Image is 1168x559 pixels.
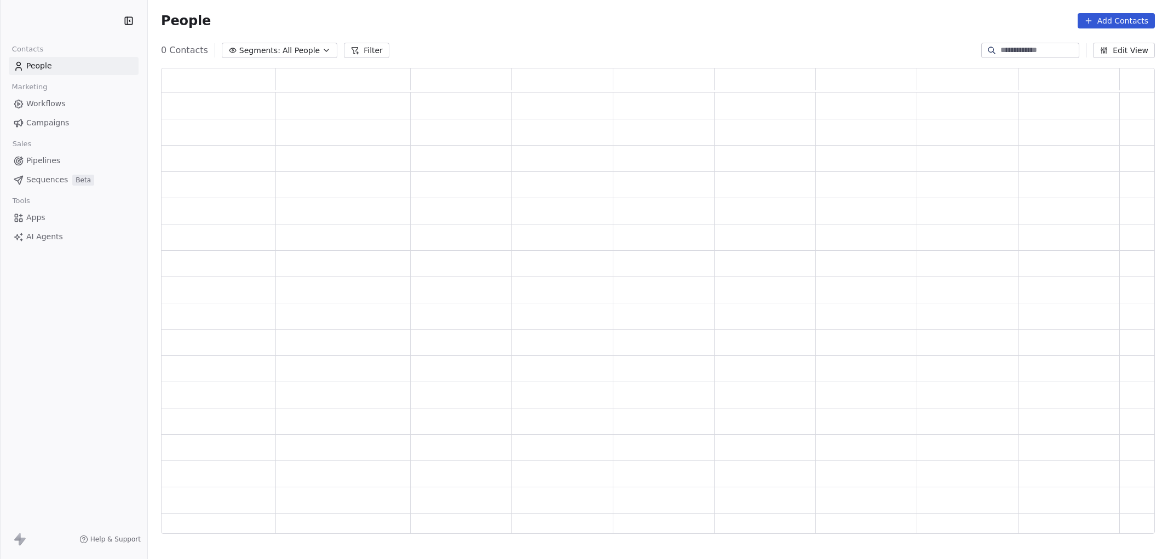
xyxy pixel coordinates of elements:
span: Tools [8,193,34,209]
span: Apps [26,212,45,223]
span: Contacts [7,41,48,57]
span: Segments: [239,45,280,56]
span: Beta [72,175,94,186]
a: Apps [9,209,139,227]
button: Filter [344,43,389,58]
a: Help & Support [79,535,141,544]
span: Campaigns [26,117,69,129]
button: Edit View [1093,43,1155,58]
span: Workflows [26,98,66,110]
span: Marketing [7,79,52,95]
a: Workflows [9,95,139,113]
span: Pipelines [26,155,60,166]
span: AI Agents [26,231,63,243]
span: People [26,60,52,72]
a: Campaigns [9,114,139,132]
span: Sequences [26,174,68,186]
span: People [161,13,211,29]
a: SequencesBeta [9,171,139,189]
button: Add Contacts [1078,13,1155,28]
span: 0 Contacts [161,44,208,57]
span: Sales [8,136,36,152]
a: People [9,57,139,75]
span: All People [283,45,320,56]
a: AI Agents [9,228,139,246]
span: Help & Support [90,535,141,544]
a: Pipelines [9,152,139,170]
